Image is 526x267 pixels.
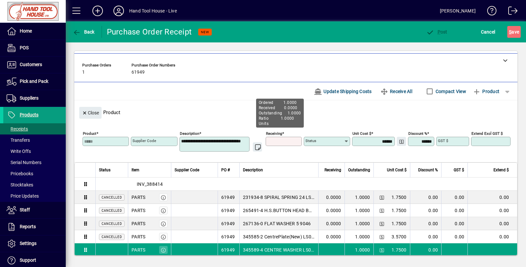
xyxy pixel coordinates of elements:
[408,131,427,136] mat-label: Discount %
[410,191,442,204] td: 0.00
[410,217,442,230] td: 0.00
[392,194,407,201] span: 1.7500
[410,204,442,217] td: 0.00
[102,209,122,212] span: Cancelled
[467,230,517,243] td: 0.00
[392,233,407,240] span: 3.5700
[221,166,230,174] span: PO #
[377,206,386,215] button: Change Price Levels
[239,204,318,217] td: 265491-4 H.S.BUTTON HEAD BOLT M5x16
[418,166,438,174] span: Discount %
[108,5,129,17] button: Profile
[82,70,85,75] span: 1
[3,168,66,179] a: Pricebooks
[380,86,412,97] span: Receive All
[20,62,42,67] span: Customers
[20,224,36,229] span: Reports
[131,247,145,253] div: PARTS
[392,220,407,227] span: 1.7500
[7,137,30,143] span: Transfers
[438,138,448,143] mat-label: GST $
[3,23,66,39] a: Home
[397,137,406,146] button: Change Price Levels
[387,166,407,174] span: Unit Cost $
[82,108,99,118] span: Close
[441,204,467,217] td: 0.00
[345,204,373,217] td: 1.0000
[378,85,415,97] button: Receive All
[7,149,31,154] span: Write Offs
[7,182,33,187] span: Stocktakes
[440,6,476,16] div: [PERSON_NAME]
[410,243,442,256] td: 0.00
[454,166,464,174] span: GST $
[239,191,318,204] td: 231934-8 SPIRAL SPRING 24 LS0714
[131,166,139,174] span: Item
[239,243,318,256] td: 345589-4 CENTRE WASHER LS0714/DLS714
[3,57,66,73] a: Customers
[131,70,145,75] span: 61949
[441,217,467,230] td: 0.00
[7,126,28,132] span: Receipts
[377,193,386,202] button: Change Price Levels
[503,1,518,23] a: Logout
[7,171,33,176] span: Pricebooks
[326,207,341,214] span: 0.0000
[74,100,517,120] div: Product
[345,217,373,230] td: 1.0000
[345,230,373,243] td: 1.0000
[352,131,371,136] mat-label: Unit Cost $
[3,190,66,202] a: Price Updates
[218,204,239,217] td: 61949
[424,26,449,38] button: Post
[345,191,373,204] td: 1.0000
[243,166,263,174] span: Description
[20,45,29,50] span: POS
[410,230,442,243] td: 0.00
[493,166,509,174] span: Extend $
[507,26,521,38] button: Save
[3,90,66,107] a: Suppliers
[441,230,467,243] td: 0.00
[479,26,497,38] button: Cancel
[392,207,407,214] span: 1.7500
[314,86,372,97] span: Update Shipping Costs
[20,28,32,34] span: Home
[102,235,122,239] span: Cancelled
[20,241,36,246] span: Settings
[348,166,370,174] span: Outstanding
[377,219,386,228] button: Change Price Levels
[467,217,517,230] td: 0.00
[471,131,503,136] mat-label: Extend excl GST $
[509,27,519,37] span: ave
[20,207,30,212] span: Staff
[3,219,66,235] a: Reports
[3,146,66,157] a: Write Offs
[7,193,39,199] span: Price Updates
[311,85,374,97] button: Update Shipping Costs
[83,131,96,136] mat-label: Product
[3,157,66,168] a: Serial Numbers
[218,243,239,256] td: 61949
[20,95,38,101] span: Suppliers
[3,235,66,252] a: Settings
[3,202,66,218] a: Staff
[3,134,66,146] a: Transfers
[71,26,96,38] button: Back
[377,232,386,241] button: Change Price Levels
[73,29,95,35] span: Back
[509,29,512,35] span: S
[7,160,41,165] span: Serial Numbers
[266,131,282,136] mat-label: Receiving
[3,123,66,134] a: Receipts
[102,222,122,226] span: Cancelled
[326,194,341,201] span: 0.0000
[129,6,177,16] div: Hand Tool House - Live
[131,194,145,201] div: PARTS
[256,99,304,128] div: Ordered 1.0000 Received 0.0000 Outstanding 1.0000 Ratio 1.0000 Units
[218,191,239,204] td: 61949
[180,131,199,136] mat-label: Description
[107,27,192,37] div: Purchase Order Receipt
[239,230,318,243] td: 345585-2 CentrePlate(New) LS0714/DLS714
[426,29,447,35] span: ost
